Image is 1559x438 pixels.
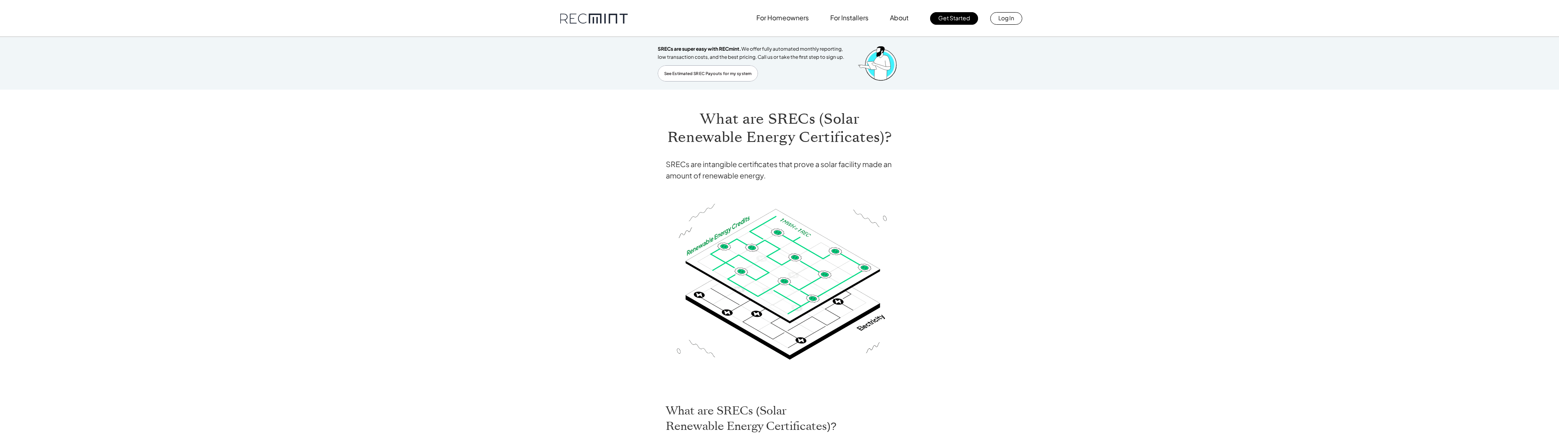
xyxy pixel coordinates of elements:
[998,12,1014,24] p: Log In
[658,65,758,82] a: See Estimated SREC Payouts for my system
[938,12,970,24] p: Get Started
[666,159,893,181] h4: SRECs are intangible certificates that prove a solar facility made an amount of renewable energy.
[756,12,809,24] p: For Homeowners
[664,70,751,77] p: See Estimated SREC Payouts for my system
[666,193,893,391] img: SRECs allow the attribute of energy to be traded.
[930,12,978,25] a: Get Started
[830,12,868,24] p: For Installers
[666,403,893,434] h2: What are SRECs (Solar Renewable Energy Certificates)?
[658,46,741,52] span: SRECs are super easy with RECmint.
[666,110,893,146] h1: What are SRECs (Solar Renewable Energy Certificates)?
[990,12,1022,25] a: Log In
[890,12,909,24] p: About
[658,45,849,61] p: We offer fully automated monthly reporting, low transaction costs, and the best pricing. Call us ...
